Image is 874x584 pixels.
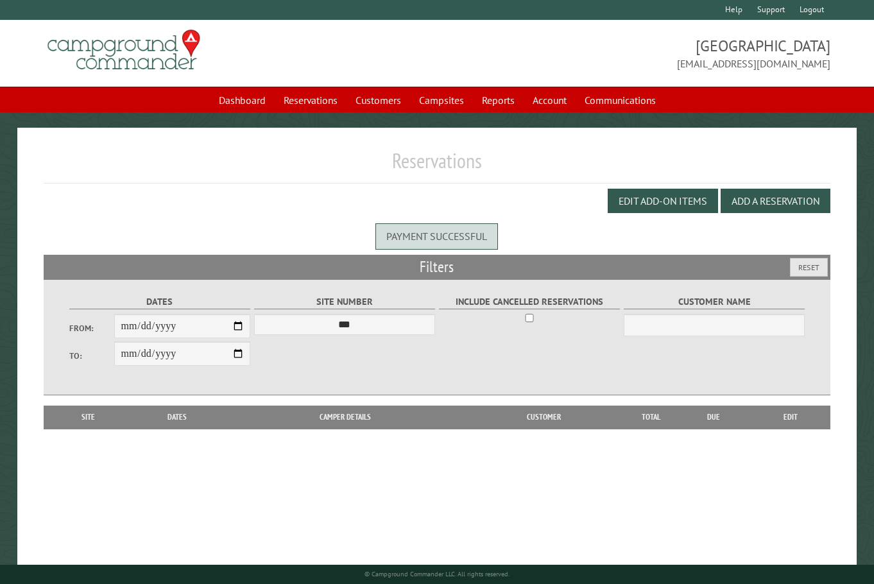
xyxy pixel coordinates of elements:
[676,406,751,429] th: Due
[721,189,830,213] button: Add a Reservation
[577,88,664,112] a: Communications
[790,258,828,277] button: Reset
[127,406,228,429] th: Dates
[375,223,498,249] div: Payment successful
[228,406,463,429] th: Camper Details
[364,570,510,578] small: © Campground Commander LLC. All rights reserved.
[50,406,127,429] th: Site
[751,406,830,429] th: Edit
[69,322,114,334] label: From:
[474,88,522,112] a: Reports
[276,88,345,112] a: Reservations
[625,406,676,429] th: Total
[608,189,718,213] button: Edit Add-on Items
[411,88,472,112] a: Campsites
[348,88,409,112] a: Customers
[211,88,273,112] a: Dashboard
[439,295,620,309] label: Include Cancelled Reservations
[437,35,830,71] span: [GEOGRAPHIC_DATA] [EMAIL_ADDRESS][DOMAIN_NAME]
[624,295,805,309] label: Customer Name
[463,406,625,429] th: Customer
[44,25,204,75] img: Campground Commander
[254,295,435,309] label: Site Number
[69,350,114,362] label: To:
[44,255,830,279] h2: Filters
[44,148,830,184] h1: Reservations
[69,295,250,309] label: Dates
[525,88,574,112] a: Account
